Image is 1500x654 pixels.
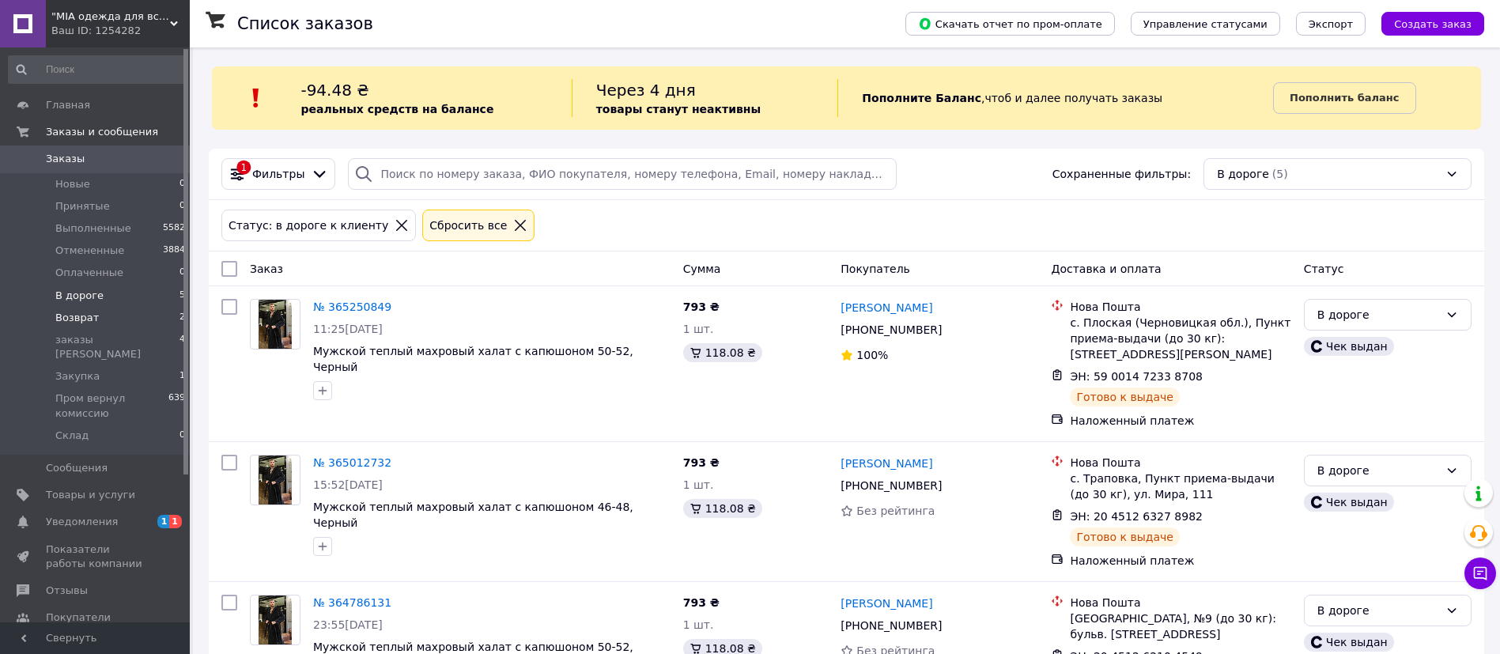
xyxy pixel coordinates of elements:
[179,199,185,214] span: 0
[1070,413,1290,429] div: Наложенный платеж
[1070,370,1203,383] span: ЭН: 59 0014 7233 8708
[46,461,108,475] span: Сообщения
[837,614,945,637] div: [PHONE_NUMBER]
[259,595,292,645] img: Фото товару
[1070,553,1290,569] div: Наложенный платеж
[55,221,131,236] span: Выполненные
[841,263,910,275] span: Покупатель
[683,478,714,491] span: 1 шт.
[300,103,493,115] b: реальных средств на балансе
[313,301,391,313] a: № 365250849
[837,474,945,497] div: [PHONE_NUMBER]
[683,499,762,518] div: 118.08 ₴
[841,456,932,471] a: [PERSON_NAME]
[55,311,99,325] span: Возврат
[55,429,89,443] span: Склад
[1381,12,1484,36] button: Создать заказ
[46,98,90,112] span: Главная
[1070,387,1179,406] div: Готово к выдаче
[837,79,1273,117] div: , чтоб и далее получать заказы
[1317,306,1439,323] div: В дороге
[683,343,762,362] div: 118.08 ₴
[1304,633,1394,652] div: Чек выдан
[55,266,123,280] span: Оплаченные
[905,12,1115,36] button: Скачать отчет по пром-оплате
[313,478,383,491] span: 15:52[DATE]
[250,455,300,505] a: Фото товару
[169,515,182,528] span: 1
[8,55,187,84] input: Поиск
[1070,315,1290,362] div: с. Плоская (Черновицкая обл.), Пункт приема-выдачи (до 30 кг): [STREET_ADDRESS][PERSON_NAME]
[841,300,932,316] a: [PERSON_NAME]
[46,584,88,598] span: Отзывы
[596,103,761,115] b: товары станут неактивны
[46,152,85,166] span: Заказы
[313,501,633,529] a: Мужской теплый махровый халат с капюшоном 46-48, Черный
[157,515,170,528] span: 1
[1464,558,1496,589] button: Чат с покупателем
[596,81,696,100] span: Через 4 дня
[313,323,383,335] span: 11:25[DATE]
[252,166,304,182] span: Фильтры
[1070,595,1290,611] div: Нова Пошта
[683,618,714,631] span: 1 шт.
[683,456,720,469] span: 793 ₴
[179,289,185,303] span: 5
[1304,493,1394,512] div: Чек выдан
[313,596,391,609] a: № 364786131
[856,505,935,517] span: Без рейтинга
[1309,18,1353,30] span: Экспорт
[426,217,510,234] div: Сбросить все
[1070,471,1290,502] div: с. Траповка, Пункт приема-выдачи (до 30 кг), ул. Мира, 111
[55,333,179,361] span: заказы [PERSON_NAME]
[168,391,185,420] span: 639
[841,595,932,611] a: [PERSON_NAME]
[55,199,110,214] span: Принятые
[250,299,300,350] a: Фото товару
[55,391,168,420] span: Пром вернул комиссию
[1273,82,1415,114] a: Пополнить баланс
[1296,12,1366,36] button: Экспорт
[259,456,292,505] img: Фото товару
[837,319,945,341] div: [PHONE_NUMBER]
[51,24,190,38] div: Ваш ID: 1254282
[1143,18,1268,30] span: Управление статусами
[1304,337,1394,356] div: Чек выдан
[46,611,111,625] span: Покупатели
[1051,263,1161,275] span: Доставка и оплата
[46,488,135,502] span: Товары и услуги
[683,263,721,275] span: Сумма
[348,158,897,190] input: Поиск по номеру заказа, ФИО покупателя, номеру телефона, Email, номеру накладной
[1070,611,1290,642] div: [GEOGRAPHIC_DATA], №9 (до 30 кг): бульв. [STREET_ADDRESS]
[179,429,185,443] span: 0
[163,244,185,258] span: 3884
[179,266,185,280] span: 0
[313,456,391,469] a: № 365012732
[1366,17,1484,29] a: Создать заказ
[179,311,185,325] span: 2
[1290,92,1399,104] b: Пополнить баланс
[862,92,981,104] b: Пополните Баланс
[46,125,158,139] span: Заказы и сообщения
[51,9,170,24] span: "МІА одежда для всей семьи"
[1217,166,1269,182] span: В дороге
[683,301,720,313] span: 793 ₴
[179,177,185,191] span: 0
[55,244,124,258] span: Отмененные
[918,17,1102,31] span: Скачать отчет по пром-оплате
[1272,168,1288,180] span: (5)
[225,217,391,234] div: Статус: в дороге к клиенту
[163,221,185,236] span: 5582
[1317,462,1439,479] div: В дороге
[1070,527,1179,546] div: Готово к выдаче
[1070,299,1290,315] div: Нова Пошта
[179,369,185,384] span: 1
[683,323,714,335] span: 1 шт.
[179,333,185,361] span: 4
[46,542,146,571] span: Показатели работы компании
[313,345,633,373] a: Мужской теплый махровый халат с капюшоном 50-52, Черный
[250,263,283,275] span: Заказ
[259,300,292,349] img: Фото товару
